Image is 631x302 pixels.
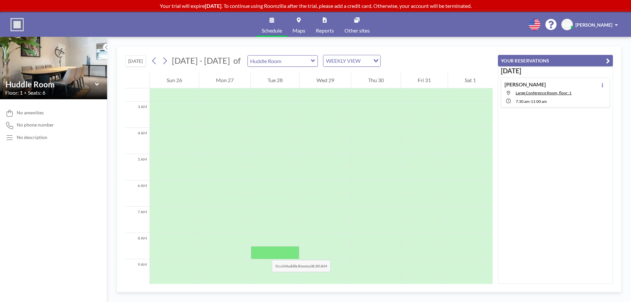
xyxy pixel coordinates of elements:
h3: [DATE] [501,67,610,75]
span: Schedule [262,28,282,33]
div: Wed 29 [300,72,351,88]
span: Seats: 6 [28,89,45,96]
span: 11:00 AM [531,99,547,104]
div: Fri 31 [401,72,448,88]
div: Mon 27 [199,72,250,88]
img: organization-logo [11,18,24,31]
div: 2 AM [125,75,150,102]
div: 6 AM [125,180,150,207]
span: KW [563,22,571,28]
button: [DATE] [125,55,146,67]
a: Other sites [339,12,375,37]
b: Huddle Room [285,264,309,268]
div: Sun 26 [150,72,199,88]
div: 3 AM [125,102,150,128]
span: Floor: 1 [5,89,23,96]
span: No amenities [17,110,44,116]
a: Schedule [256,12,287,37]
span: [DATE] - [DATE] [172,56,230,65]
div: Search for option [323,55,380,66]
div: Thu 30 [351,72,401,88]
b: [DATE] [205,3,222,9]
span: - [529,99,531,104]
a: Maps [287,12,311,37]
div: 5 AM [125,154,150,180]
button: YOUR RESERVATIONS [498,55,613,66]
div: Tue 28 [251,72,299,88]
div: 9 AM [125,259,150,286]
span: • [24,91,26,95]
div: 7 AM [125,207,150,233]
span: WEEKLY VIEW [325,57,362,65]
span: Maps [292,28,305,33]
span: Reports [316,28,334,33]
b: 8:30 AM [312,264,327,268]
span: 7:30 AM [516,99,529,104]
span: Other sites [344,28,370,33]
div: 8 AM [125,233,150,259]
span: Large Conference Room, floor: 1 [516,90,572,95]
input: Huddle Room [6,80,95,89]
div: 4 AM [125,128,150,154]
a: Reports [311,12,339,37]
input: Search for option [362,57,369,65]
div: Sat 1 [448,72,493,88]
span: No phone number [17,122,54,128]
span: of [233,56,241,66]
div: No description [17,134,47,140]
span: [PERSON_NAME] [575,22,612,28]
span: Book at [272,260,331,272]
h4: [PERSON_NAME] [504,81,546,88]
input: Huddle Room [248,56,311,66]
